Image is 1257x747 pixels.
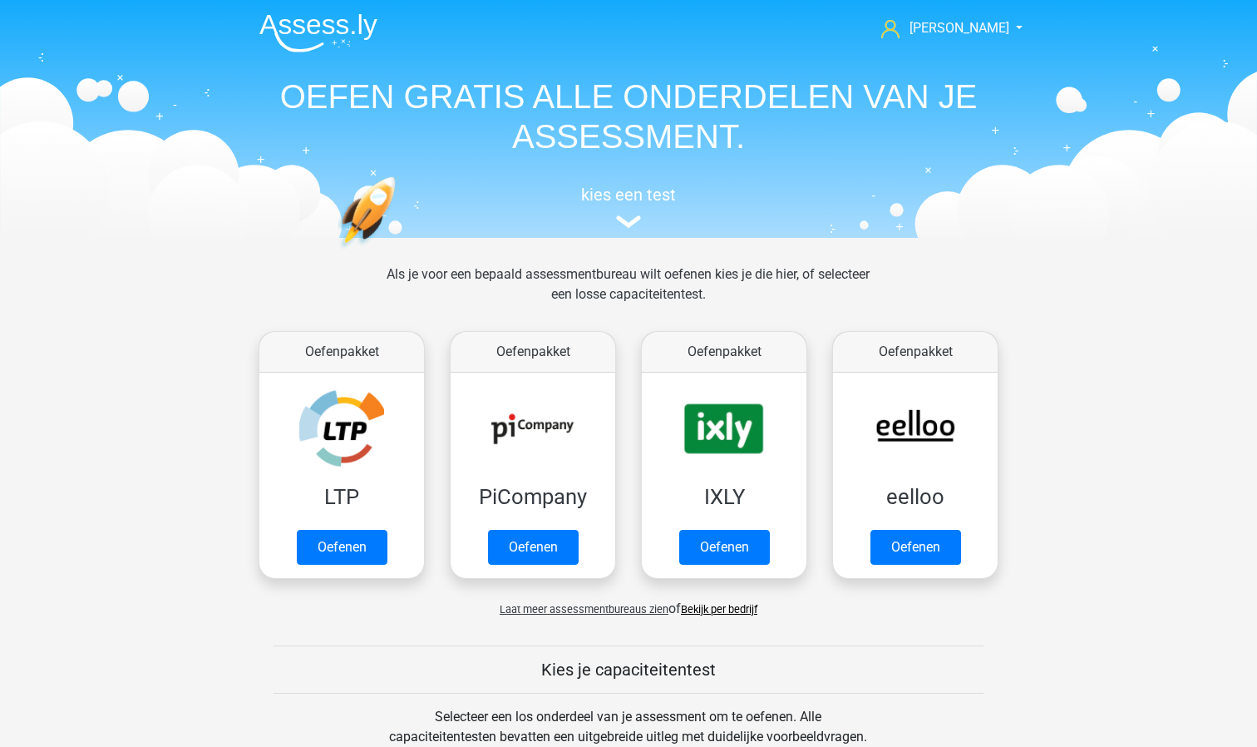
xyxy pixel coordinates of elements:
img: oefenen [338,176,460,327]
a: kies een test [246,185,1011,229]
a: Oefenen [297,530,387,565]
span: [PERSON_NAME] [909,20,1009,36]
a: Oefenen [870,530,961,565]
div: Als je voor een bepaald assessmentbureau wilt oefenen kies je die hier, of selecteer een losse ca... [373,265,883,324]
h1: OEFEN GRATIS ALLE ONDERDELEN VAN JE ASSESSMENT. [246,77,1011,156]
img: Assessly [259,13,377,52]
h5: Kies je capaciteitentest [274,660,983,680]
a: Bekijk per bedrijf [681,603,757,616]
a: Oefenen [679,530,770,565]
h5: kies een test [246,185,1011,205]
a: Oefenen [488,530,579,565]
a: [PERSON_NAME] [875,18,1011,38]
div: of [246,586,1011,619]
img: assessment [616,215,641,228]
span: Laat meer assessmentbureaus zien [500,603,668,616]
